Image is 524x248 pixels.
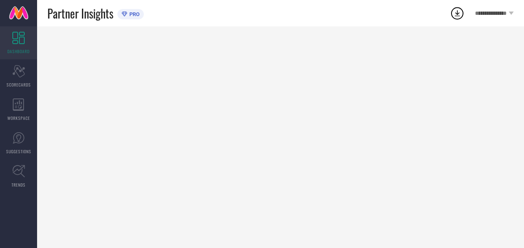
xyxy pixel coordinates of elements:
[7,48,30,54] span: DASHBOARD
[7,82,31,88] span: SCORECARDS
[47,5,113,22] span: Partner Insights
[12,182,26,188] span: TRENDS
[7,115,30,121] span: WORKSPACE
[127,11,140,17] span: PRO
[450,6,465,21] div: Open download list
[6,148,31,154] span: SUGGESTIONS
